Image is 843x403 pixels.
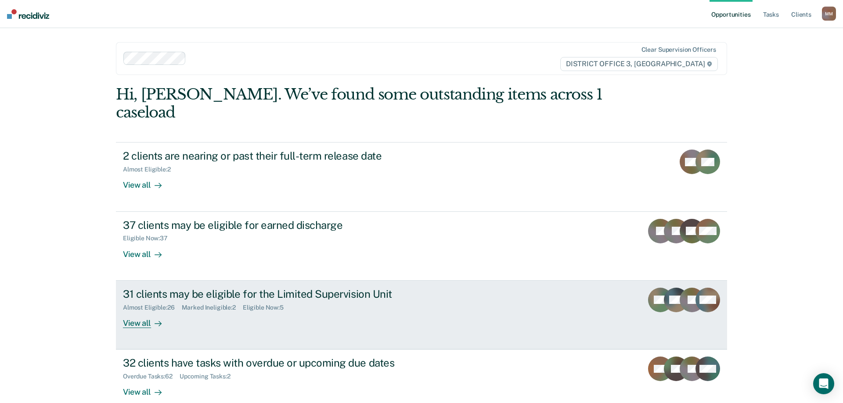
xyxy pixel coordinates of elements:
[641,46,716,53] div: Clear supervision officers
[116,281,727,350] a: 31 clients may be eligible for the Limited Supervision UnitAlmost Eligible:26Marked Ineligible:2E...
[123,304,182,311] div: Almost Eligible : 26
[123,373,180,380] div: Overdue Tasks : 62
[123,380,172,397] div: View all
[123,166,178,173] div: Almost Eligible : 2
[813,373,834,394] div: Open Intercom Messenger
[822,7,836,21] button: MM
[180,373,238,380] div: Upcoming Tasks : 2
[182,304,243,311] div: Marked Ineligible : 2
[123,288,431,300] div: 31 clients may be eligible for the Limited Supervision Unit
[116,212,727,281] a: 37 clients may be eligible for earned dischargeEligible Now:37View all
[123,357,431,369] div: 32 clients have tasks with overdue or upcoming due dates
[123,219,431,232] div: 37 clients may be eligible for earned discharge
[123,150,431,162] div: 2 clients are nearing or past their full-term release date
[7,9,49,19] img: Recidiviz
[123,311,172,328] div: View all
[822,7,836,21] div: M M
[243,304,291,311] div: Eligible Now : 5
[123,235,175,242] div: Eligible Now : 37
[123,173,172,190] div: View all
[116,86,605,121] div: Hi, [PERSON_NAME]. We’ve found some outstanding items across 1 caseload
[123,242,172,259] div: View all
[560,57,718,71] span: DISTRICT OFFICE 3, [GEOGRAPHIC_DATA]
[116,142,727,211] a: 2 clients are nearing or past their full-term release dateAlmost Eligible:2View all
